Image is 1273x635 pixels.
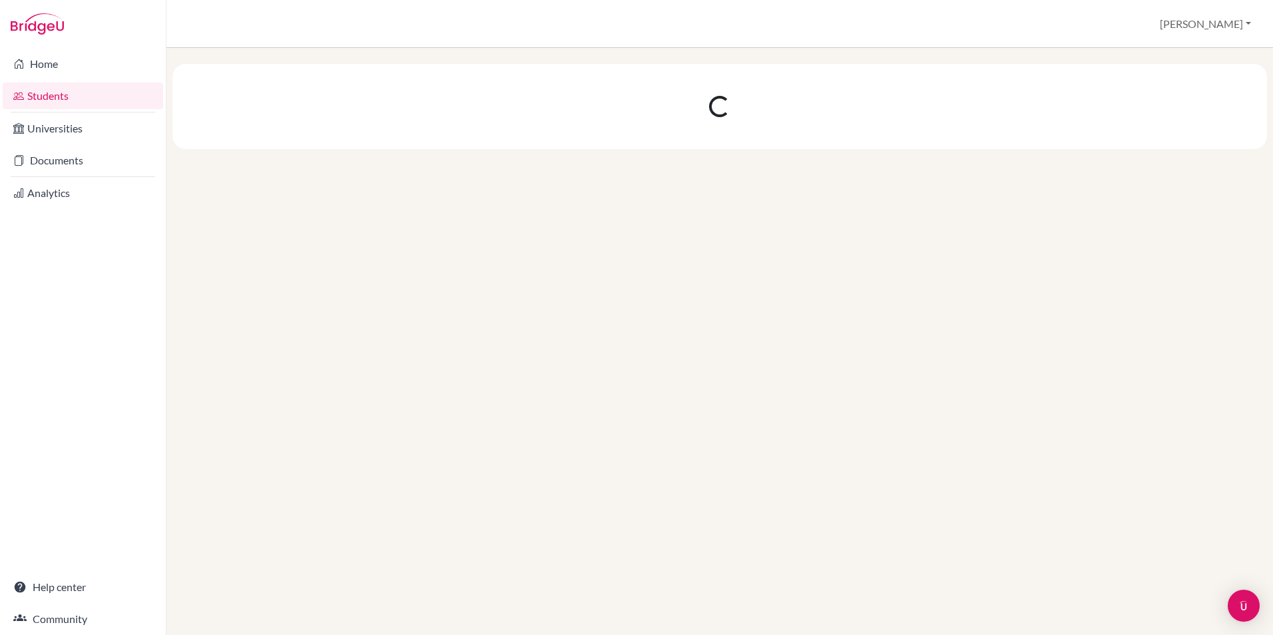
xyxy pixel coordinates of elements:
a: Analytics [3,180,163,206]
a: Students [3,83,163,109]
a: Universities [3,115,163,142]
button: [PERSON_NAME] [1154,11,1257,37]
a: Community [3,606,163,632]
a: Home [3,51,163,77]
img: Bridge-U [11,13,64,35]
div: Open Intercom Messenger [1228,590,1260,622]
a: Documents [3,147,163,174]
a: Help center [3,574,163,600]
